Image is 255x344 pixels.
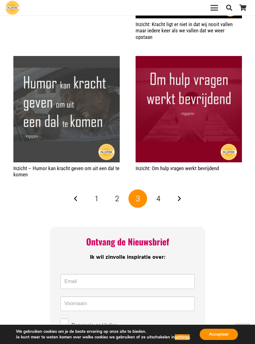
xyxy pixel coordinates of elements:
p: We gebruiken cookies om je de beste ervaring op onze site te bieden. [16,329,191,334]
a: Inzicht – Humor kan kracht geven om uit een dal te komen [13,56,120,162]
a: Pagina 2 [108,189,127,208]
a: Ingspire - het zingevingsplatform met de mooiste spreuken en gouden inzichten over het leven [5,1,20,15]
input: Depressie en Verlies [60,318,68,332]
a: Pagina 1 [87,189,106,208]
span: Depressie en Verlies [72,321,117,329]
a: Menu [206,4,222,12]
img: Ingspire Spreuk: Om hulp vragen werkt bevrijdend [136,56,242,162]
a: Inzicht: Om hulp vragen werkt bevrijdend [136,165,219,171]
a: Terug naar top [235,324,250,339]
img: Ingspire Spreuk: Humor kan kracht geven om uit een dal te komen [13,56,120,162]
p: Je kunt meer te weten komen over welke cookies we gebruiken of ze uitschakelen in . [16,334,191,340]
input: Voornaam [60,296,195,311]
span: 3 [136,194,140,203]
span: Ik wil zinvolle inspiratie over: [90,253,165,262]
a: Inzicht – Humor kan kracht geven om uit een dal te komen [13,165,119,178]
span: Ontvang de Nieuwsbrief [86,235,169,248]
input: Email [60,274,195,289]
span: 4 [156,194,160,203]
button: settings [175,334,190,340]
a: Inzicht: Kracht ligt er niet in dat wij nooit vallen maar iedere keer als we vallen dat we weer o... [136,21,233,40]
button: Accepteer [200,329,238,340]
a: Pagina 4 [149,189,168,208]
span: Pagina 3 [128,189,147,208]
span: 2 [115,194,119,203]
a: Inzicht: Om hulp vragen werkt bevrijdend [136,56,242,162]
span: 1 [95,194,98,203]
